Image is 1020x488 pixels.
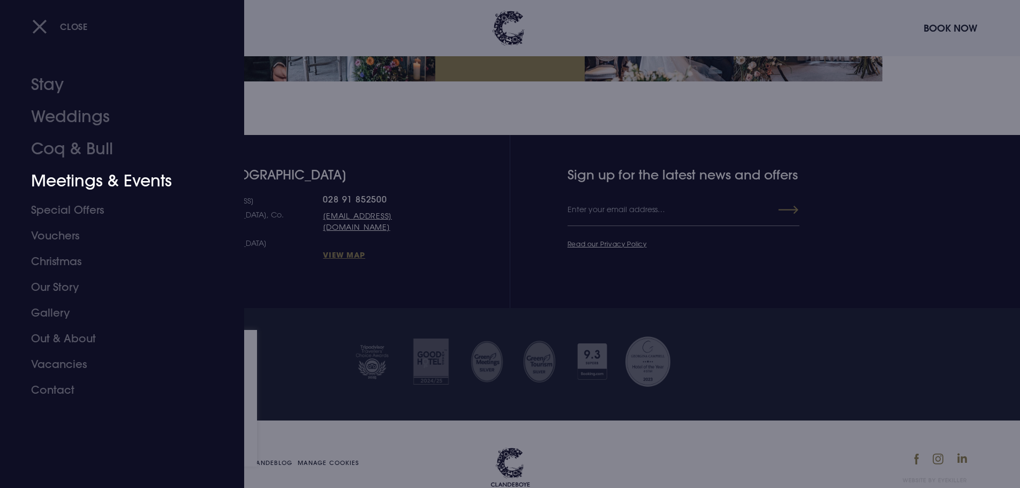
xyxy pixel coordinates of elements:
[31,223,200,249] a: Vouchers
[31,377,200,403] a: Contact
[31,133,200,165] a: Coq & Bull
[31,326,200,351] a: Out & About
[31,101,200,133] a: Weddings
[31,197,200,223] a: Special Offers
[31,274,200,300] a: Our Story
[60,21,88,32] span: Close
[31,69,200,101] a: Stay
[32,16,88,37] button: Close
[31,351,200,377] a: Vacancies
[31,165,200,197] a: Meetings & Events
[31,249,200,274] a: Christmas
[31,300,200,326] a: Gallery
